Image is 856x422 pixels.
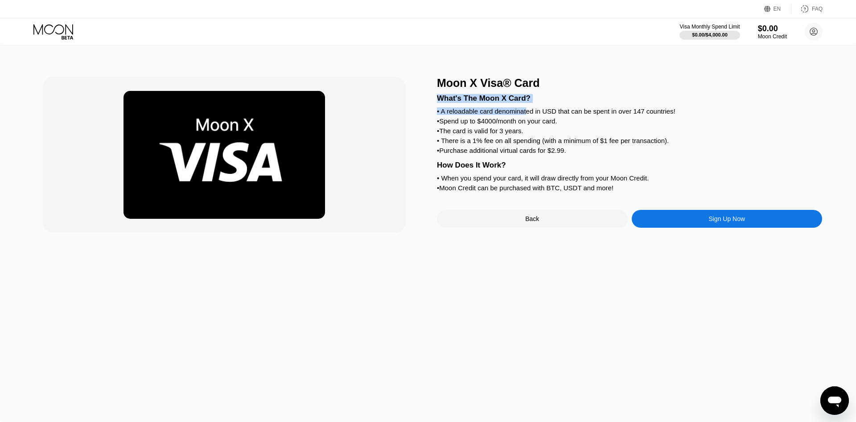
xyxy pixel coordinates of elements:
[437,77,822,90] div: Moon X Visa® Card
[437,137,822,144] div: • There is a 1% fee on all spending (with a minimum of $1 fee per transaction).
[758,33,787,40] div: Moon Credit
[791,4,823,13] div: FAQ
[437,174,822,182] div: • When you spend your card, it will draw directly from your Moon Credit.
[437,127,822,135] div: • The card is valid for 3 years.
[692,32,728,37] div: $0.00 / $4,000.00
[708,215,745,222] div: Sign Up Now
[820,386,849,415] iframe: Button to launch messaging window
[437,161,822,170] div: How Does It Work?
[437,184,822,192] div: • Moon Credit can be purchased with BTC, USDT and more!
[679,24,740,30] div: Visa Monthly Spend Limit
[774,6,781,12] div: EN
[679,24,740,40] div: Visa Monthly Spend Limit$0.00/$4,000.00
[525,215,539,222] div: Back
[437,210,628,228] div: Back
[437,147,822,154] div: • Purchase additional virtual cards for $2.99.
[758,24,787,33] div: $0.00
[758,24,787,40] div: $0.00Moon Credit
[632,210,823,228] div: Sign Up Now
[437,117,822,125] div: • Spend up to $4000/month on your card.
[437,107,822,115] div: • A reloadable card denominated in USD that can be spent in over 147 countries!
[764,4,791,13] div: EN
[437,94,822,103] div: What's The Moon X Card?
[812,6,823,12] div: FAQ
